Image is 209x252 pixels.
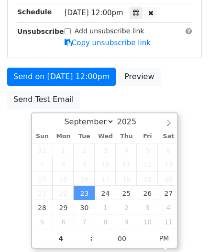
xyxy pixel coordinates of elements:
[158,143,179,157] span: September 6, 2025
[137,143,158,157] span: September 5, 2025
[32,157,53,171] span: September 7, 2025
[95,200,116,214] span: October 1, 2025
[53,200,74,214] span: September 29, 2025
[137,157,158,171] span: September 12, 2025
[137,133,158,140] span: Fri
[151,229,177,248] span: Click to toggle
[7,91,80,109] a: Send Test Email
[53,186,74,200] span: September 22, 2025
[158,200,179,214] span: October 4, 2025
[74,214,95,229] span: October 7, 2025
[74,171,95,186] span: September 16, 2025
[137,200,158,214] span: October 3, 2025
[32,214,53,229] span: October 5, 2025
[137,171,158,186] span: September 19, 2025
[17,28,64,35] strong: Unsubscribe
[158,186,179,200] span: September 27, 2025
[32,186,53,200] span: September 21, 2025
[158,171,179,186] span: September 20, 2025
[53,157,74,171] span: September 8, 2025
[158,214,179,229] span: October 11, 2025
[158,157,179,171] span: September 13, 2025
[116,143,137,157] span: September 4, 2025
[53,133,74,140] span: Mon
[95,171,116,186] span: September 17, 2025
[158,133,179,140] span: Sat
[74,186,95,200] span: September 23, 2025
[95,133,116,140] span: Wed
[32,229,90,248] input: Hour
[116,186,137,200] span: September 25, 2025
[116,133,137,140] span: Thu
[116,171,137,186] span: September 18, 2025
[74,133,95,140] span: Tue
[114,117,149,126] input: Year
[116,200,137,214] span: October 2, 2025
[53,143,74,157] span: September 1, 2025
[53,214,74,229] span: October 6, 2025
[7,68,116,86] a: Send on [DATE] 12:00pm
[95,186,116,200] span: September 24, 2025
[75,26,144,36] label: Add unsubscribe link
[74,200,95,214] span: September 30, 2025
[95,214,116,229] span: October 8, 2025
[74,143,95,157] span: September 2, 2025
[65,39,151,47] a: Copy unsubscribe link
[137,214,158,229] span: October 10, 2025
[74,157,95,171] span: September 9, 2025
[90,229,93,248] span: :
[116,214,137,229] span: October 9, 2025
[95,157,116,171] span: September 10, 2025
[118,68,160,86] a: Preview
[17,8,52,16] strong: Schedule
[93,229,151,248] input: Minute
[137,186,158,200] span: September 26, 2025
[32,143,53,157] span: August 31, 2025
[65,9,123,17] span: [DATE] 12:00pm
[53,171,74,186] span: September 15, 2025
[32,171,53,186] span: September 14, 2025
[32,200,53,214] span: September 28, 2025
[32,133,53,140] span: Sun
[161,206,209,252] iframe: Chat Widget
[95,143,116,157] span: September 3, 2025
[116,157,137,171] span: September 11, 2025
